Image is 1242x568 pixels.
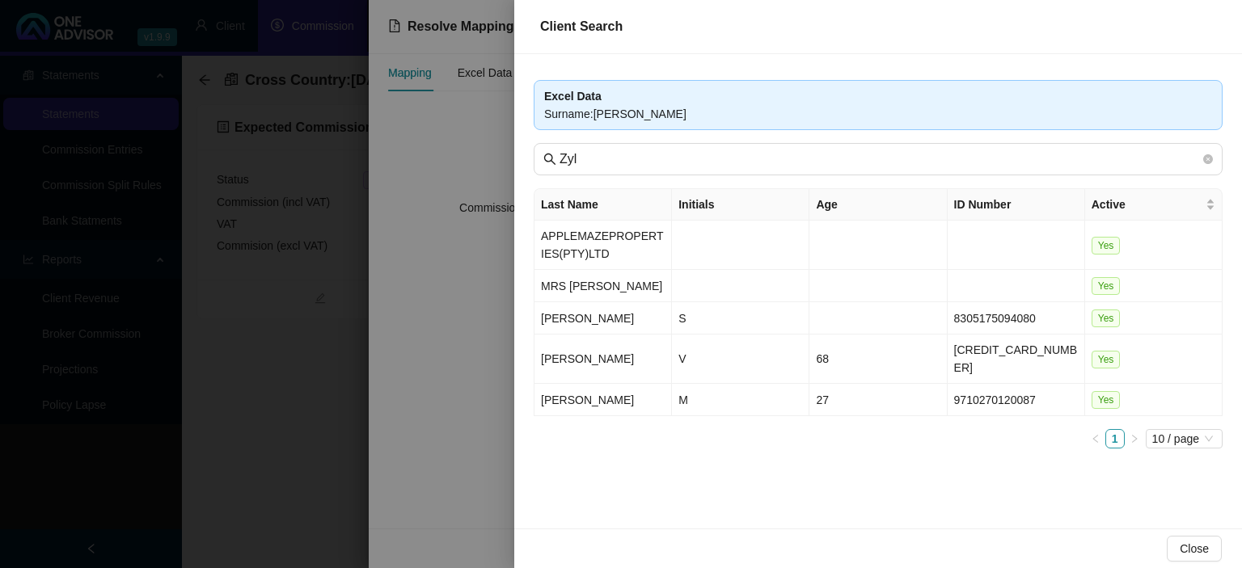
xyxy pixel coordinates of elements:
td: MRS [PERSON_NAME] [534,270,672,302]
span: close-circle [1203,154,1213,164]
a: 1 [1106,430,1124,448]
span: Active [1092,196,1202,213]
span: Client Search [540,19,623,33]
th: Age [809,189,947,221]
span: Yes [1092,391,1121,409]
td: [PERSON_NAME] [534,334,672,384]
td: APPLEMAZEPROPERTIES(PTY)LTD [534,221,672,270]
div: Surname : [PERSON_NAME] [544,105,1212,123]
th: ID Number [948,189,1085,221]
span: Yes [1092,351,1121,368]
button: right [1125,429,1144,448]
span: 68 [816,352,829,365]
span: left [1091,434,1100,444]
span: right [1130,434,1139,444]
td: 9710270120087 [948,384,1085,416]
span: Yes [1092,237,1121,255]
li: Next Page [1125,429,1144,448]
span: 10 / page [1152,430,1216,448]
th: Last Name [534,189,672,221]
button: Close [1167,536,1222,562]
input: Last Name [560,149,1200,169]
b: Excel Data [544,90,602,103]
button: left [1086,429,1105,448]
td: [CREDIT_CARD_NUMBER] [948,334,1085,384]
span: Close [1180,540,1209,557]
div: Page Size [1146,429,1223,448]
th: Active [1085,189,1223,221]
td: V [672,334,809,384]
li: Previous Page [1086,429,1105,448]
li: 1 [1105,429,1125,448]
span: Yes [1092,277,1121,295]
span: search [543,153,556,166]
td: M [672,384,809,416]
span: Yes [1092,309,1121,327]
span: 27 [816,393,829,406]
td: [PERSON_NAME] [534,302,672,334]
td: 8305175094080 [948,302,1085,334]
td: [PERSON_NAME] [534,384,672,416]
td: S [672,302,809,334]
th: Initials [672,189,809,221]
span: close-circle [1203,152,1213,166]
